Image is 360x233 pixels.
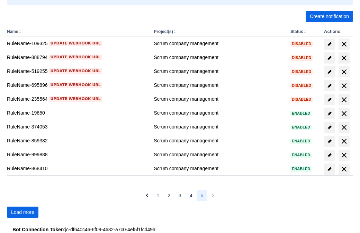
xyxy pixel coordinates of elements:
[7,82,148,89] div: RuleName-695896
[340,137,348,145] span: delete
[290,139,312,143] span: Enabled
[340,54,348,62] span: delete
[327,125,332,130] span: edit
[290,84,313,88] span: Disabled
[290,98,313,101] span: Disabled
[340,40,348,48] span: delete
[7,109,148,116] div: RuleName-19650
[51,96,101,102] span: Update webhook URL
[154,109,285,116] div: Scrum company management
[7,151,148,158] div: RuleName-999888
[154,40,285,47] div: Scrum company management
[12,227,64,232] strong: Bot Connection Token
[201,190,204,201] span: 5
[321,27,353,36] th: Actions
[290,70,313,74] span: Disabled
[157,190,160,201] span: 1
[154,137,285,144] div: Scrum company management
[12,226,348,233] div: : jc-df640c46-6f09-4632-a7c0-4ef5f1fcd49a
[340,109,348,118] span: delete
[340,151,348,159] span: delete
[306,11,353,22] button: Create notification
[340,82,348,90] span: delete
[163,190,174,201] button: Page 2
[154,82,285,89] div: Scrum company management
[327,97,332,102] span: edit
[327,69,332,75] span: edit
[179,190,181,201] span: 3
[154,54,285,61] div: Scrum company management
[327,55,332,61] span: edit
[290,42,313,46] span: Disabled
[290,111,312,115] span: Enabled
[7,123,148,130] div: RuleName-374053
[174,190,186,201] button: Page 3
[340,165,348,173] span: delete
[327,139,332,144] span: edit
[327,83,332,89] span: edit
[7,29,18,34] button: Name
[290,167,312,171] span: Enabled
[7,137,148,144] div: RuleName-859382
[327,111,332,116] span: edit
[190,190,192,201] span: 4
[51,55,101,60] span: Update webhook URL
[7,40,148,47] div: RuleName-109325
[51,41,101,46] span: Update webhook URL
[51,82,101,88] span: Update webhook URL
[51,68,101,74] span: Update webhook URL
[142,190,219,201] nav: Pagination
[290,29,303,34] button: Status
[340,123,348,132] span: delete
[327,166,332,172] span: edit
[327,41,332,47] span: edit
[153,190,164,201] button: Page 1
[154,165,285,172] div: Scrum company management
[7,95,148,102] div: RuleName-235564
[310,11,349,22] span: Create notification
[290,56,313,60] span: Disabled
[186,190,197,201] button: Page 4
[11,207,34,218] span: Load more
[7,68,148,75] div: RuleName-519255
[168,190,170,201] span: 2
[197,190,208,201] button: Page 5
[154,123,285,130] div: Scrum company management
[154,95,285,102] div: Scrum company management
[340,95,348,104] span: delete
[154,29,173,34] button: Project(s)
[207,190,218,201] button: Next
[154,68,285,75] div: Scrum company management
[340,68,348,76] span: delete
[7,207,38,218] button: Load more
[7,165,148,172] div: RuleName-868410
[154,151,285,158] div: Scrum company management
[290,153,312,157] span: Enabled
[7,54,148,61] div: RuleName-888794
[290,125,312,129] span: Enabled
[142,190,153,201] button: Previous
[327,152,332,158] span: edit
